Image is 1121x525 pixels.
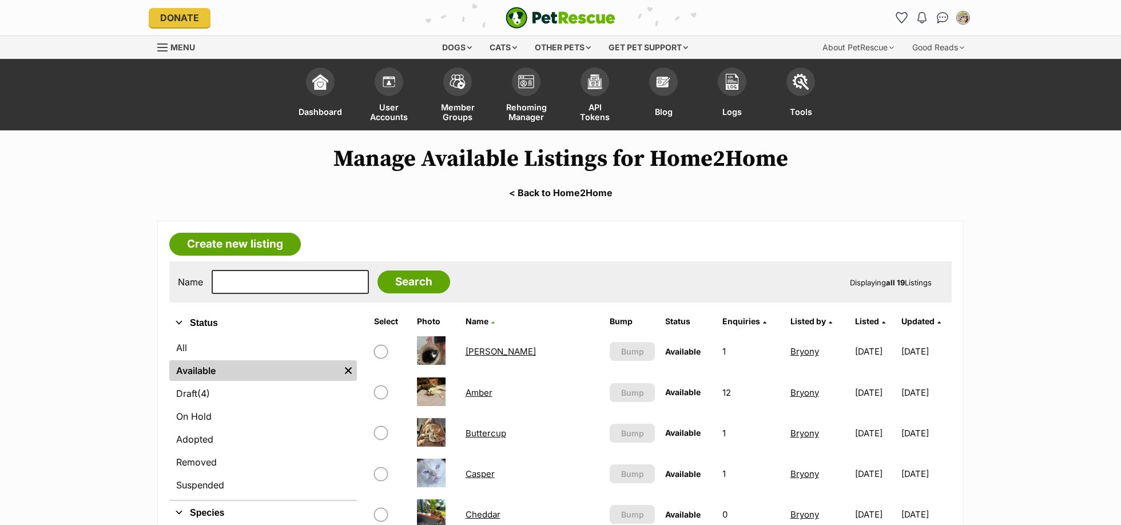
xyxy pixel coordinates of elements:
a: Conversations [933,9,952,27]
strong: all 19 [886,278,905,287]
span: Available [665,428,701,437]
div: Cats [482,36,525,59]
img: members-icon-d6bcda0bfb97e5ba05b48644448dc2971f67d37433e5abca221da40c41542bd5.svg [381,74,397,90]
span: Available [665,387,701,397]
a: Buttercup [466,428,506,439]
a: Adopted [169,429,357,450]
img: group-profile-icon-3fa3cf56718a62981997c0bc7e787c4b2cf8bcc04b72c1350f741eb67cf2f40e.svg [518,75,534,89]
th: Bump [605,312,659,331]
span: Member Groups [438,102,478,122]
span: Listed [855,316,879,326]
a: Cheddar [466,509,500,520]
a: Blog [629,62,698,130]
td: [DATE] [901,373,951,412]
input: Search [377,271,450,293]
a: Remove filter [340,360,357,381]
img: logs-icon-5bf4c29380941ae54b88474b1138927238aebebbc450bc62c8517511492d5a22.svg [724,74,740,90]
span: Menu [170,42,195,52]
span: Dashboard [299,102,342,122]
ul: Account quick links [892,9,972,27]
div: Good Reads [904,36,972,59]
a: Removed [169,452,357,472]
span: Bump [621,345,644,357]
a: [PERSON_NAME] [466,346,536,357]
a: User Accounts [355,62,423,130]
td: 1 [718,413,785,453]
button: Bump [610,383,655,402]
span: Tools [790,102,812,122]
a: Listed [855,316,885,326]
a: API Tokens [560,62,629,130]
span: Available [665,347,701,356]
img: logo-e224e6f780fb5917bec1dbf3a21bbac754714ae5b6737aabdf751b685950b380.svg [506,7,615,29]
button: Species [169,506,357,520]
img: Bryony Copeland profile pic [957,12,969,23]
img: api-icon-849e3a9e6f871e3acf1f60245d25b4cd0aad652aa5f5372336901a6a67317bd8.svg [587,74,603,90]
td: [DATE] [850,373,900,412]
th: Status [661,312,717,331]
img: chat-41dd97257d64d25036548639549fe6c8038ab92f7586957e7f3b1b290dea8141.svg [937,12,949,23]
td: 1 [718,332,785,371]
div: Dogs [434,36,480,59]
td: [DATE] [901,332,951,371]
a: Listed by [790,316,832,326]
div: Get pet support [601,36,696,59]
span: Bump [621,508,644,520]
span: Bump [621,427,644,439]
img: dashboard-icon-eb2f2d2d3e046f16d808141f083e7271f6b2e854fb5c12c21221c1fb7104beca.svg [312,74,328,90]
a: Logs [698,62,766,130]
div: Status [169,335,357,500]
div: About PetRescue [814,36,902,59]
a: Updated [901,316,941,326]
a: Bryony [790,387,819,398]
img: blogs-icon-e71fceff818bbaa76155c998696f2ea9b8fc06abc828b24f45ee82a475c2fd99.svg [655,74,671,90]
div: Other pets [527,36,599,59]
td: 1 [718,454,785,494]
button: Bump [610,424,655,443]
img: tools-icon-677f8b7d46040df57c17cb185196fc8e01b2b03676c49af7ba82c462532e62ee.svg [793,74,809,90]
span: Available [665,510,701,519]
a: Donate [149,8,210,27]
td: 12 [718,373,785,412]
a: PetRescue [506,7,615,29]
a: Suspended [169,475,357,495]
button: Status [169,316,357,331]
span: Blog [655,102,673,122]
button: My account [954,9,972,27]
a: Available [169,360,340,381]
a: Amber [466,387,492,398]
td: [DATE] [850,413,900,453]
span: Rehoming Manager [506,102,547,122]
th: Photo [412,312,460,331]
span: Logs [722,102,742,122]
a: Menu [157,36,203,57]
a: Favourites [892,9,911,27]
a: Bryony [790,468,819,479]
a: Bryony [790,509,819,520]
span: Available [665,469,701,479]
td: [DATE] [901,454,951,494]
a: On Hold [169,406,357,427]
img: team-members-icon-5396bd8760b3fe7c0b43da4ab00e1e3bb1a5d9ba89233759b79545d2d3fc5d0d.svg [450,74,466,89]
a: All [169,337,357,358]
span: User Accounts [369,102,409,122]
a: Member Groups [423,62,492,130]
a: Create new listing [169,233,301,256]
button: Bump [610,505,655,524]
a: Dashboard [286,62,355,130]
a: Rehoming Manager [492,62,560,130]
span: translation missing: en.admin.listings.index.attributes.enquiries [722,316,760,326]
td: [DATE] [850,332,900,371]
a: Bryony [790,346,819,357]
img: notifications-46538b983faf8c2785f20acdc204bb7945ddae34d4c08c2a6579f10ce5e182be.svg [917,12,927,23]
span: Bump [621,468,644,480]
span: Bump [621,387,644,399]
a: Name [466,316,495,326]
a: Enquiries [722,316,766,326]
span: Listed by [790,316,826,326]
td: [DATE] [850,454,900,494]
span: (4) [197,387,210,400]
a: Draft [169,383,357,404]
td: [DATE] [901,413,951,453]
button: Notifications [913,9,931,27]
